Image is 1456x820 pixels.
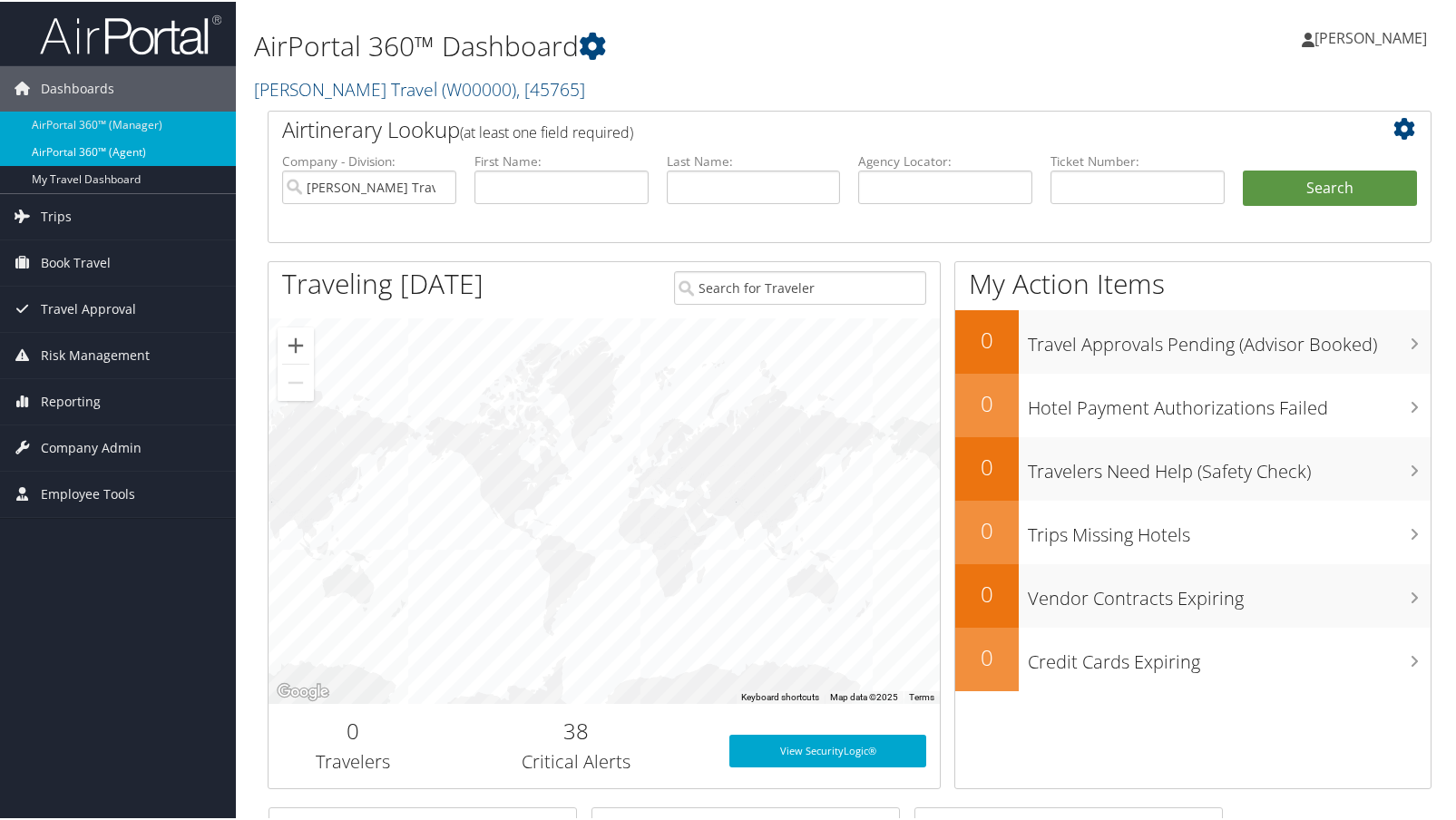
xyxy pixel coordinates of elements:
h3: Travelers [282,747,423,773]
h3: Travel Approvals Pending (Advisor Booked) [1028,321,1431,356]
span: Map data ©2025 [830,690,898,700]
h2: 0 [955,450,1019,481]
label: Ticket Number: [1050,151,1225,169]
a: 0Vendor Contracts Expiring [955,562,1431,626]
span: Reporting [41,377,101,423]
h2: 0 [955,513,1019,544]
a: View SecurityLogic® [729,733,926,766]
label: Company - Division: [282,151,456,169]
h3: Trips Missing Hotels [1028,512,1431,546]
h3: Critical Alerts [450,747,702,773]
button: Keyboard shortcuts [741,689,819,702]
h2: 0 [955,640,1019,671]
label: Agency Locator: [858,151,1032,169]
h1: AirPortal 360™ Dashboard [254,25,1048,63]
a: 0Trips Missing Hotels [955,499,1431,562]
h2: 0 [282,714,423,745]
a: [PERSON_NAME] [1302,9,1445,63]
button: Search [1243,169,1417,205]
a: 0Travel Approvals Pending (Advisor Booked) [955,308,1431,372]
img: airportal-logo.png [40,12,221,54]
h3: Vendor Contracts Expiring [1028,575,1431,610]
span: [PERSON_NAME] [1314,26,1427,46]
a: 0Credit Cards Expiring [955,626,1431,689]
label: First Name: [474,151,649,169]
img: Google [273,678,333,702]
span: Employee Tools [41,470,135,515]
h2: 0 [955,323,1019,354]
a: Terms (opens in new tab) [909,690,934,700]
h3: Credit Cards Expiring [1028,639,1431,673]
span: Travel Approval [41,285,136,330]
h2: Airtinerary Lookup [282,112,1320,143]
button: Zoom out [278,363,314,399]
a: [PERSON_NAME] Travel [254,75,585,100]
h2: 38 [450,714,702,745]
input: Search for Traveler [674,269,926,303]
button: Zoom in [278,326,314,362]
span: , [ 45765 ] [516,75,585,100]
span: Book Travel [41,239,111,284]
a: 0Travelers Need Help (Safety Check) [955,435,1431,499]
h3: Hotel Payment Authorizations Failed [1028,385,1431,419]
h1: Traveling [DATE] [282,263,484,301]
span: Dashboards [41,64,114,110]
span: Risk Management [41,331,150,376]
h3: Travelers Need Help (Safety Check) [1028,448,1431,483]
span: ( W00000 ) [442,75,516,100]
h2: 0 [955,386,1019,417]
span: Trips [41,192,72,238]
span: (at least one field required) [460,121,633,141]
h2: 0 [955,577,1019,608]
span: Company Admin [41,424,142,469]
label: Last Name: [667,151,841,169]
a: Open this area in Google Maps (opens a new window) [273,678,333,702]
h1: My Action Items [955,263,1431,301]
a: 0Hotel Payment Authorizations Failed [955,372,1431,435]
